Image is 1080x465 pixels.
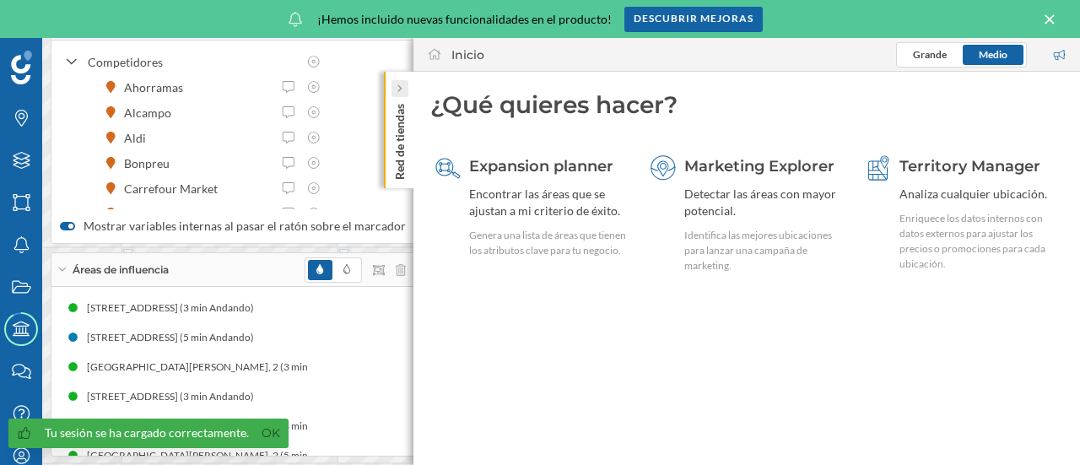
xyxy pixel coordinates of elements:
[34,12,94,27] span: Soporte
[684,186,843,219] div: Detectar las áreas con mayor potencial.
[684,157,834,176] span: Marketing Explorer
[257,424,284,443] a: Ok
[88,53,297,71] div: Competidores
[899,157,1040,176] span: Territory Manager
[913,48,947,61] span: Grande
[87,388,262,405] div: [STREET_ADDRESS] (3 min Andando)
[469,228,628,258] div: Genera una lista de áreas que tienen los atributos clave para tu negocio.
[87,418,363,435] div: [GEOGRAPHIC_DATA][PERSON_NAME], 8 (3 min Andando)
[899,211,1058,272] div: Enriquece los datos internos con datos externos para ajustar los precios o promociones para cada ...
[87,329,262,346] div: [STREET_ADDRESS] (5 min Andando)
[979,48,1007,61] span: Medio
[430,89,1063,121] div: ¿Qué quieres hacer?
[317,11,612,28] span: ¡Hemos incluido nuevas funcionalidades en el producto!
[866,155,891,181] img: territory-manager.svg
[651,155,676,181] img: explorer.svg
[469,186,628,219] div: Encontrar las áreas que se ajustan a mi criterio de éxito.
[451,46,484,63] div: Inicio
[899,186,1058,203] div: Analiza cualquier ubicación.
[435,155,461,181] img: search-areas.svg
[124,180,226,197] div: Carrefour Market
[87,300,262,316] div: [STREET_ADDRESS] (3 min Andando)
[60,218,406,235] label: Mostrar variables internas al pasar el ratón sobre el marcador
[73,262,169,278] span: Áreas de influencia
[87,359,363,376] div: [GEOGRAPHIC_DATA][PERSON_NAME], 2 (3 min Andando)
[684,228,843,273] div: Identifica las mejores ubicaciones para lanzar una campaña de marketing.
[124,154,178,172] div: Bonpreu
[124,205,187,223] div: Coaliment
[469,157,613,176] span: Expansion planner
[391,97,408,180] p: Red de tiendas
[124,104,180,122] div: Alcampo
[124,78,192,96] div: Ahorramas
[45,424,249,441] div: Tu sesión se ha cargado correctamente.
[11,51,32,84] img: Geoblink Logo
[124,129,154,147] div: Aldi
